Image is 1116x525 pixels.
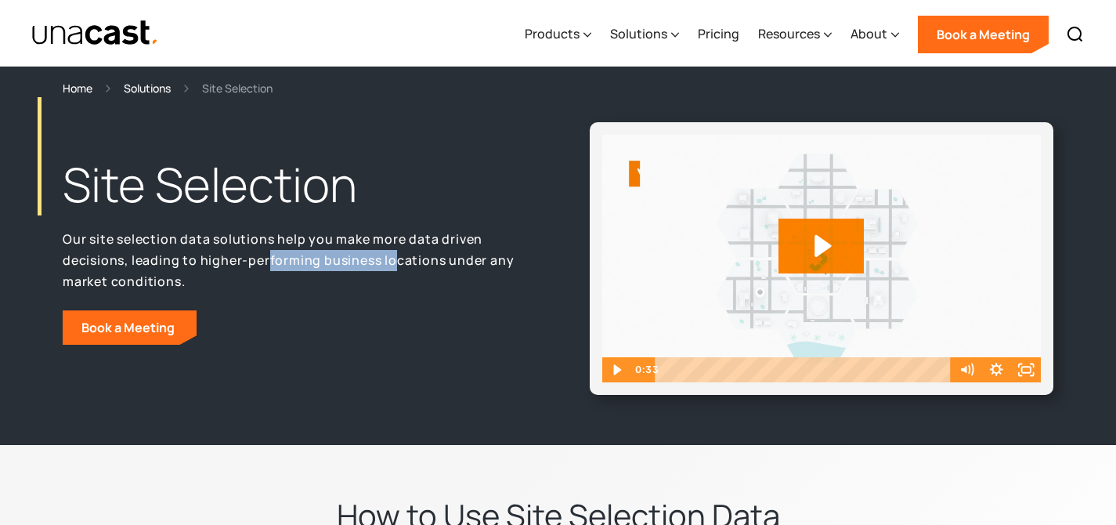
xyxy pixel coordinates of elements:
img: Video Thumbnail [602,135,1042,382]
p: Our site selection data solutions help you make more data driven decisions, leading to higher-per... [63,229,527,291]
img: Search icon [1066,25,1085,44]
div: About [851,2,899,67]
a: Pricing [698,2,739,67]
div: Resources [758,2,832,67]
img: Unacast text logo [31,20,159,47]
a: home [31,20,159,47]
div: Playbar [666,357,944,382]
a: Home [63,79,92,97]
button: Fullscreen [1011,357,1041,382]
div: Solutions [610,2,679,67]
button: Mute [952,357,981,382]
div: Products [525,24,580,43]
a: Book a Meeting [918,16,1049,53]
h1: Site Selection [63,154,527,216]
a: Solutions [124,79,171,97]
div: Resources [758,24,820,43]
div: Solutions [610,24,667,43]
div: Products [525,2,591,67]
a: Book a Meeting [63,310,197,345]
div: About [851,24,887,43]
button: Play Video: Unacast - Our Datasets (Featured on the Site Selection Page) [778,219,864,273]
button: Play Video [602,357,632,382]
button: Show settings menu [981,357,1011,382]
div: Site Selection [202,79,273,97]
